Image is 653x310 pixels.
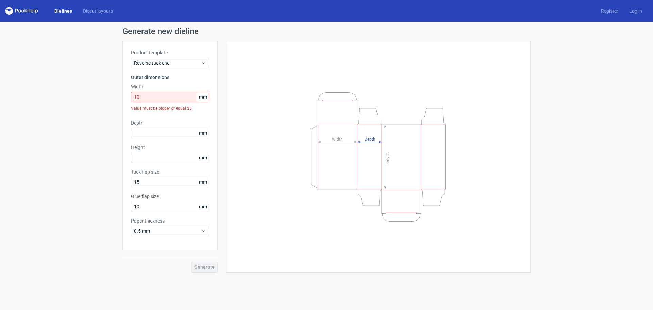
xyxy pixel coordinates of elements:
[131,119,209,126] label: Depth
[122,27,531,35] h1: Generate new dieline
[131,193,209,200] label: Glue flap size
[131,144,209,151] label: Height
[131,168,209,175] label: Tuck flap size
[131,74,209,81] h3: Outer dimensions
[596,7,624,14] a: Register
[197,177,209,187] span: mm
[131,49,209,56] label: Product template
[197,201,209,212] span: mm
[78,7,118,14] a: Diecut layouts
[624,7,648,14] a: Log in
[197,128,209,138] span: mm
[365,136,375,141] tspan: Depth
[134,228,201,234] span: 0.5 mm
[332,136,343,141] tspan: Width
[131,217,209,224] label: Paper thickness
[197,152,209,163] span: mm
[49,7,78,14] a: Dielines
[131,102,209,114] div: Value must be bigger or equal 25
[197,92,209,102] span: mm
[131,83,209,90] label: Width
[385,152,390,164] tspan: Height
[134,60,201,66] span: Reverse tuck end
